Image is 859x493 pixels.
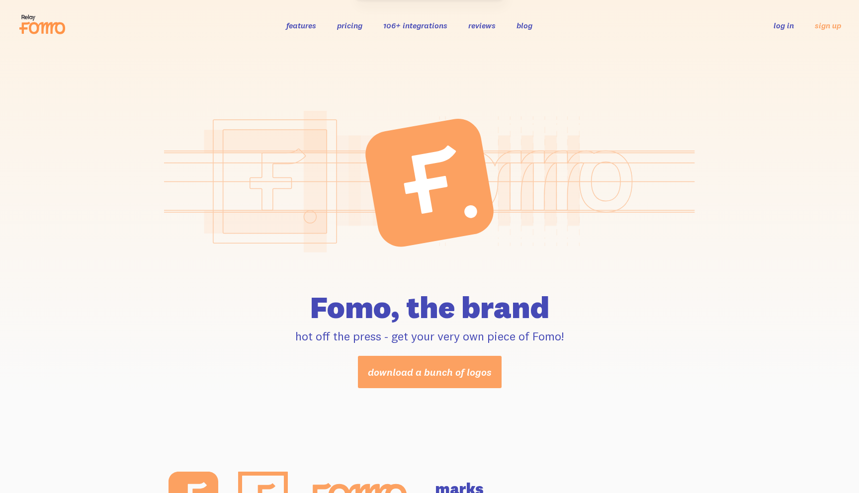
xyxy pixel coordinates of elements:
[516,20,532,30] a: blog
[383,20,447,30] a: 106+ integrations
[468,20,496,30] a: reviews
[337,20,362,30] a: pricing
[358,356,502,388] a: download a bunch of logos
[286,20,316,30] a: features
[815,20,841,31] a: sign up
[152,292,707,323] h1: Fomo, the brand
[152,329,707,344] p: hot off the press - get your very own piece of Fomo!
[773,20,794,30] a: log in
